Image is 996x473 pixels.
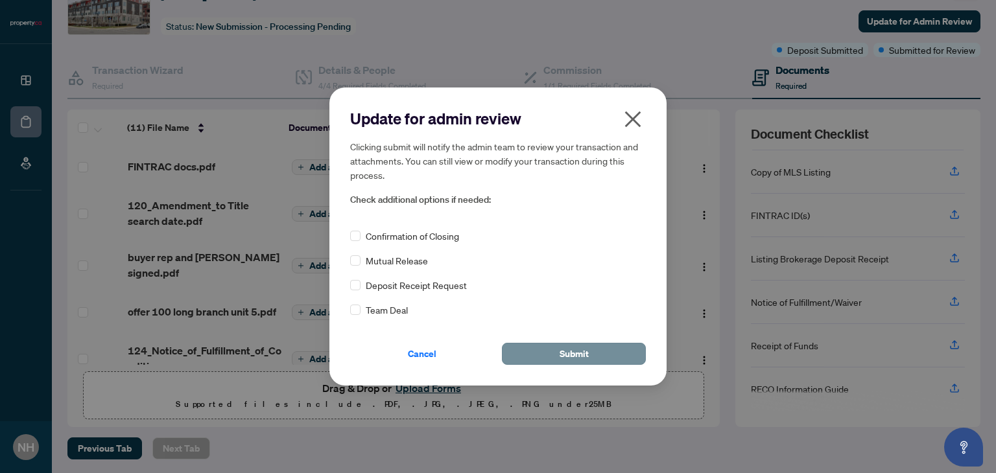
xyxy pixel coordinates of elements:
h5: Clicking submit will notify the admin team to review your transaction and attachments. You can st... [350,139,646,182]
h2: Update for admin review [350,108,646,129]
span: Team Deal [366,303,408,317]
span: close [622,109,643,130]
span: Deposit Receipt Request [366,278,467,292]
span: Check additional options if needed: [350,192,646,207]
span: Mutual Release [366,253,428,268]
span: Cancel [408,343,436,364]
button: Submit [502,343,646,365]
span: Confirmation of Closing [366,229,459,243]
span: Submit [560,343,589,364]
button: Open asap [944,428,983,467]
button: Cancel [350,343,494,365]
